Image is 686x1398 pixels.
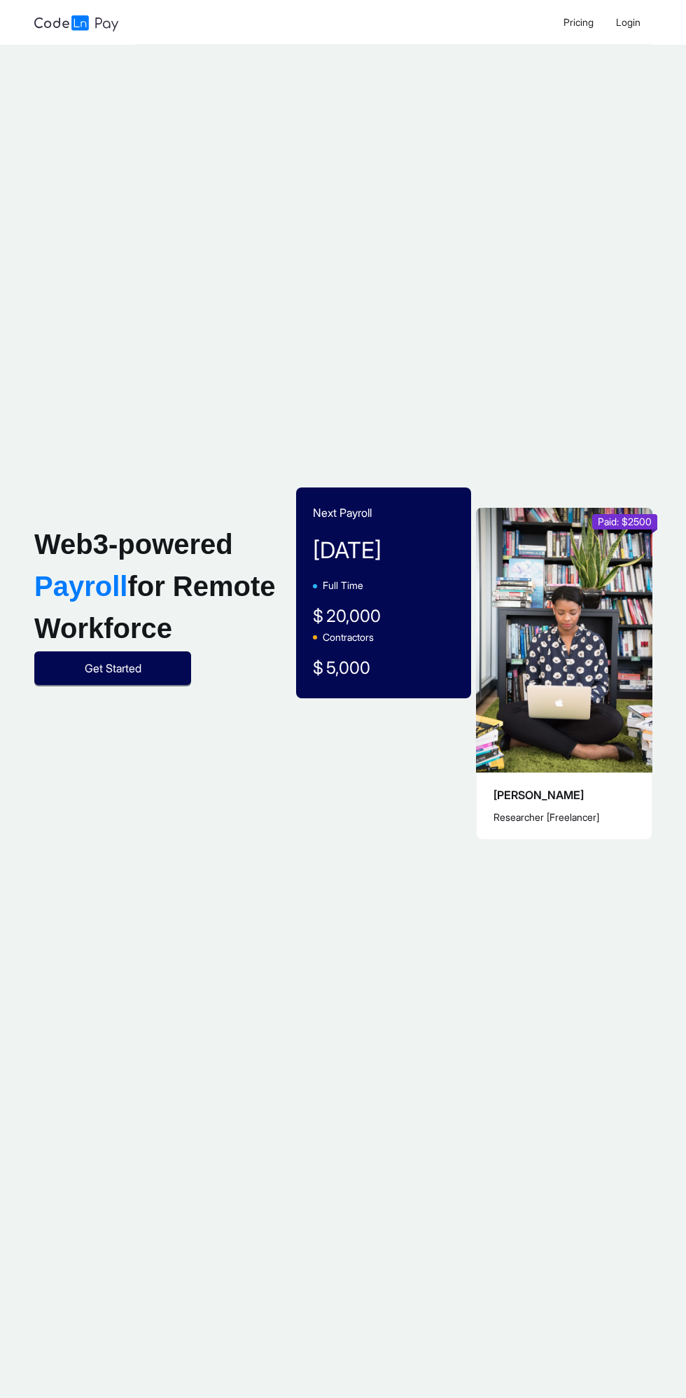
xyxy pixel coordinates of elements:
span: 5,000 [326,658,370,678]
span: Researcher [Freelancer] [493,811,599,823]
span: Paid: $2500 [598,515,652,527]
span: $ [313,655,323,681]
span: Login [616,16,640,28]
span: Get Started [85,660,141,677]
p: Next Payroll [313,504,454,522]
h1: Web3-powered for Remote Workforce [34,523,285,649]
img: logo [34,15,118,32]
button: Get Started [34,651,191,685]
span: [PERSON_NAME] [493,788,584,802]
span: Pricing [563,16,594,28]
span: Contractors [323,631,374,643]
span: 20,000 [326,606,381,626]
span: Full Time [323,579,363,591]
img: example [476,508,652,772]
span: Payroll [34,571,127,602]
a: Get Started [34,663,191,674]
span: $ [313,603,323,630]
span: [DATE] [313,537,381,564]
